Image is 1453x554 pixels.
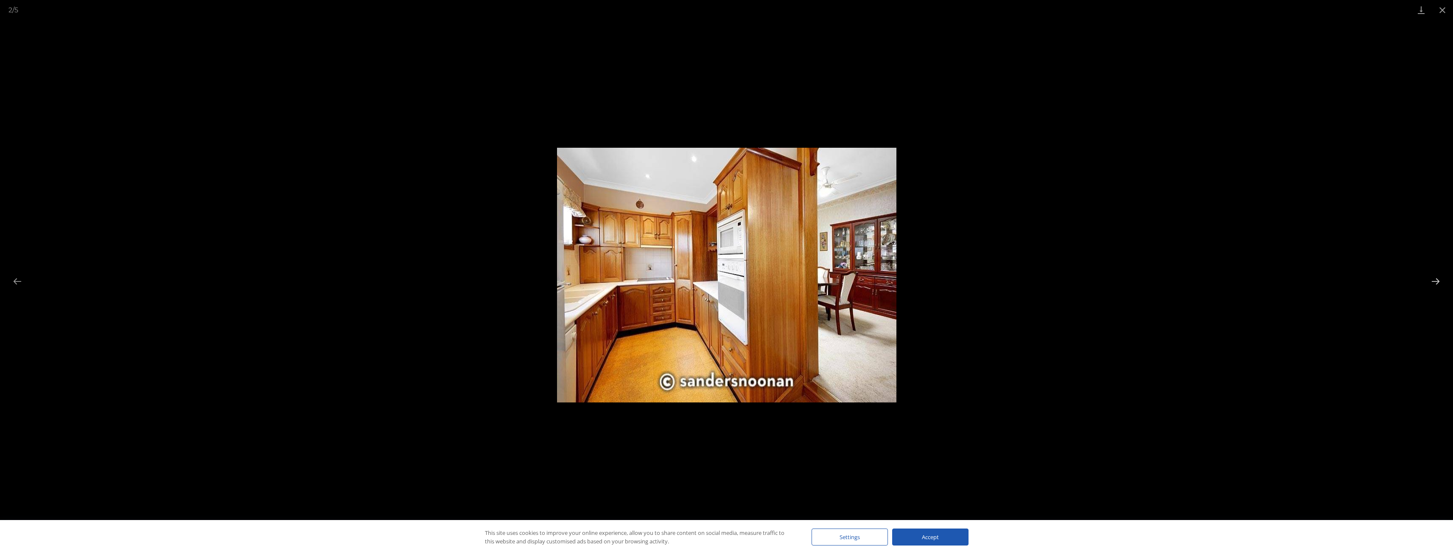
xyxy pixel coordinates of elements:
img: Property Gallery [557,148,896,402]
button: Previous slide [8,273,26,290]
span: 2 [8,6,12,14]
div: Accept [892,529,969,546]
div: This site uses cookies to improve your online experience, allow you to share content on social me... [485,529,795,546]
span: 5 [14,6,18,14]
button: Next slide [1427,273,1445,290]
div: Settings [812,529,888,546]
